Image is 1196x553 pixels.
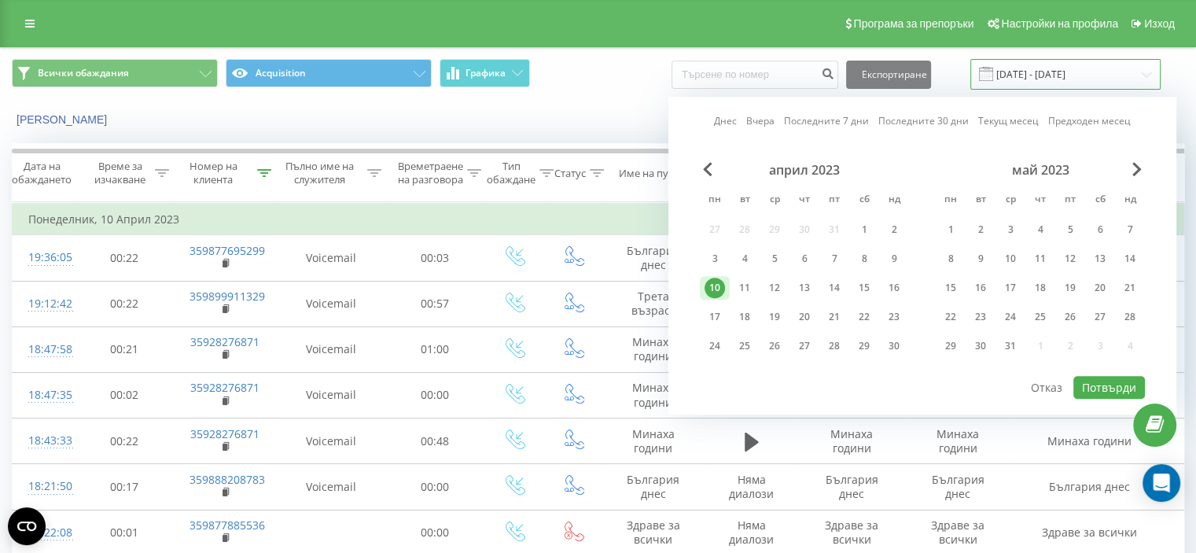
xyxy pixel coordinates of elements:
[940,307,961,327] div: 22
[190,334,259,349] a: 35928276871
[760,276,789,300] div: сря 12 апр 2023
[760,334,789,358] div: сря 26 апр 2023
[190,518,265,533] a: 359877885536
[466,68,506,79] span: Графика
[12,59,218,87] button: Всички обаждания
[440,59,530,87] button: Графика
[28,380,60,411] div: 18:47:35
[619,167,679,180] div: Име на пула
[1029,189,1052,212] abbr: четвъртък
[854,219,874,240] div: 1
[190,289,265,304] a: 359899911329
[276,464,386,510] td: Voicemail
[764,336,785,356] div: 26
[940,278,961,298] div: 15
[799,464,905,510] td: България днес
[386,235,484,281] td: 00:03
[700,276,730,300] div: пон 10 апр 2023
[1143,464,1180,502] div: Open Intercom Messenger
[1058,189,1082,212] abbr: петък
[386,464,484,510] td: 00:00
[846,61,931,89] button: Експортиране
[190,380,259,395] a: 35928276871
[386,281,484,326] td: 00:57
[824,278,845,298] div: 14
[700,334,730,358] div: пон 24 апр 2023
[276,235,386,281] td: Voicemail
[700,247,730,271] div: пон 3 апр 2023
[730,334,760,358] div: вто 25 апр 2023
[970,219,991,240] div: 2
[1025,276,1055,300] div: чет 18 май 2023
[12,160,72,186] div: Дата на обаждането
[854,336,874,356] div: 29
[1085,218,1115,241] div: съб 6 май 2023
[705,307,725,327] div: 17
[1060,249,1080,269] div: 12
[849,334,879,358] div: съб 29 апр 2023
[794,278,815,298] div: 13
[936,247,966,271] div: пон 8 май 2023
[703,189,727,212] abbr: понеделник
[487,160,535,186] div: Тип обаждане
[879,305,909,329] div: нед 23 апр 2023
[936,334,966,358] div: пон 29 май 2023
[966,276,995,300] div: вто 16 май 2023
[1090,278,1110,298] div: 20
[940,249,961,269] div: 8
[884,249,904,269] div: 9
[995,276,1025,300] div: сря 17 май 2023
[75,326,174,372] td: 00:21
[1022,376,1071,399] button: Отказ
[1011,464,1168,510] td: България днес
[966,305,995,329] div: вто 23 май 2023
[1011,418,1168,464] td: Минаха години
[819,334,849,358] div: пет 28 апр 2023
[190,426,259,441] a: 35928276871
[824,307,845,327] div: 21
[276,326,386,372] td: Voicemail
[940,336,961,356] div: 29
[1115,218,1145,241] div: нед 7 май 2023
[905,418,1011,464] td: Минаха години
[879,247,909,271] div: нед 9 апр 2023
[764,249,785,269] div: 5
[970,249,991,269] div: 9
[1085,247,1115,271] div: съб 13 май 2023
[819,305,849,329] div: пет 21 апр 2023
[1030,307,1051,327] div: 25
[1025,305,1055,329] div: чет 25 май 2023
[969,189,992,212] abbr: вторник
[936,218,966,241] div: пон 1 май 2023
[700,305,730,329] div: пон 17 апр 2023
[853,17,973,30] span: Програма за препоръки
[1115,247,1145,271] div: нед 14 май 2023
[878,114,969,129] a: Последните 30 дни
[730,247,760,271] div: вто 4 апр 2023
[854,249,874,269] div: 8
[1055,276,1085,300] div: пет 19 май 2023
[879,334,909,358] div: нед 30 апр 2023
[672,61,838,89] input: Търсене по номер
[966,247,995,271] div: вто 9 май 2023
[1073,376,1145,399] button: Потвърди
[729,472,774,501] span: Няма диалози
[1120,249,1140,269] div: 14
[226,59,432,87] button: Acquisition
[784,114,869,129] a: Последните 7 дни
[38,67,129,79] span: Всички обаждания
[978,114,1039,129] a: Текущ месец
[190,472,265,487] a: 359888208783
[884,336,904,356] div: 30
[398,160,463,186] div: Времетраене на разговора
[1000,307,1021,327] div: 24
[602,281,705,326] td: Трета възраст
[1055,247,1085,271] div: пет 12 май 2023
[714,114,737,129] a: Днес
[1055,218,1085,241] div: пет 5 май 2023
[995,305,1025,329] div: сря 24 май 2023
[1115,276,1145,300] div: нед 21 май 2023
[75,464,174,510] td: 00:17
[1060,307,1080,327] div: 26
[879,276,909,300] div: нед 16 апр 2023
